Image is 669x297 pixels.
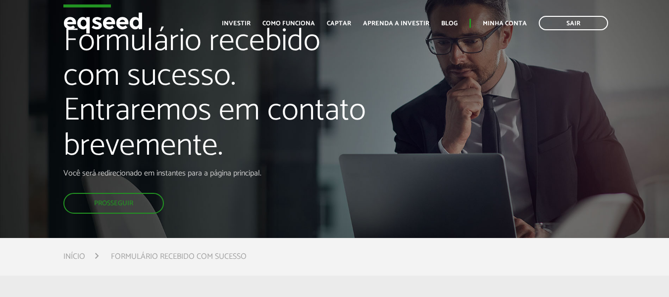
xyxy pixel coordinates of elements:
a: Prosseguir [63,193,164,214]
a: Início [63,253,85,261]
a: Captar [327,20,351,27]
a: Como funciona [262,20,315,27]
a: Sair [539,16,608,30]
p: Você será redirecionado em instantes para a página principal. [63,169,383,178]
li: Formulário recebido com sucesso [111,250,247,263]
a: Minha conta [483,20,527,27]
a: Blog [441,20,458,27]
img: EqSeed [63,10,143,36]
a: Aprenda a investir [363,20,429,27]
h1: Formulário recebido com sucesso. Entraremos em contato brevemente. [63,24,383,169]
a: Investir [222,20,251,27]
